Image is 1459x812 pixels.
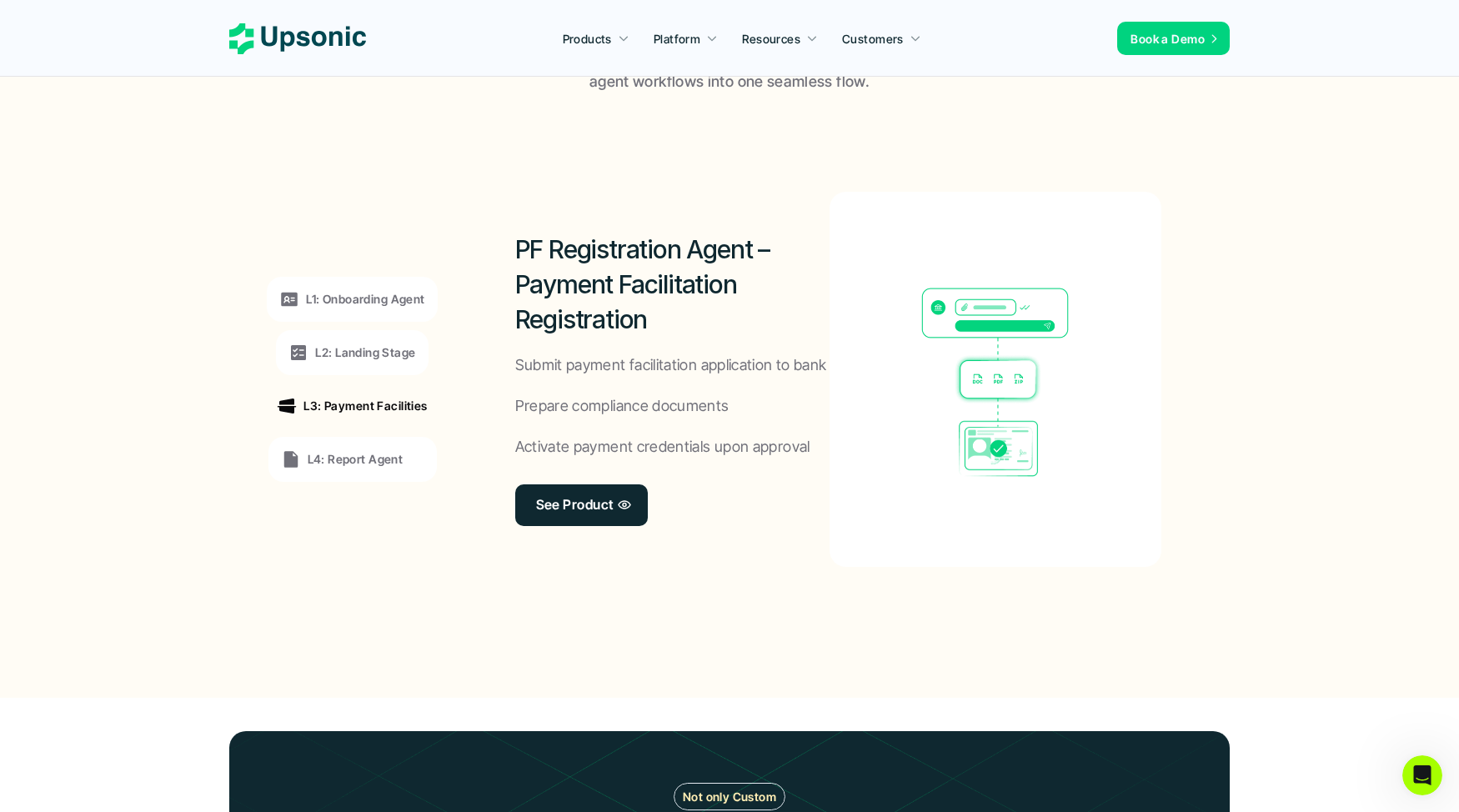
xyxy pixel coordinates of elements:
[536,493,614,517] p: See Product
[306,290,424,308] p: L1: Onboarding Agent
[515,435,810,459] p: Activate payment credentials upon approval
[553,23,639,53] a: Products
[1402,755,1442,795] iframe: Intercom live chat
[515,484,648,526] a: See Product
[683,788,776,805] p: Not only Custom
[1131,30,1205,48] p: Book a Demo
[515,394,729,419] p: Prepare compliance documents
[654,30,700,48] p: Platform
[308,450,404,468] p: L4: Report Agent
[515,232,830,337] h2: PF Registration Agent – Payment Facilitation Registration
[515,353,827,378] p: Submit payment facilitation application to bank
[315,343,415,361] p: L2: Landing Stage
[303,397,427,414] p: L3: Payment Facilities
[742,30,800,48] p: Resources
[1117,22,1230,55] a: Book a Demo
[842,30,904,48] p: Customers
[563,30,612,48] p: Products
